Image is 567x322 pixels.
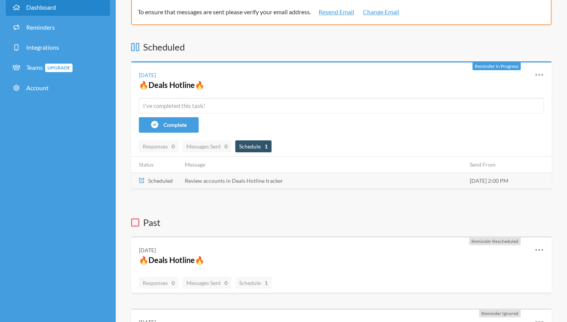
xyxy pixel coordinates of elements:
h3: Past [131,216,552,229]
span: Complete [164,121,187,128]
span: Responses [143,280,175,286]
a: Messages Sent0 [182,140,231,152]
input: I've completed this task! [139,98,544,113]
strong: 0 [172,142,175,150]
a: Change Email [363,7,399,17]
a: Responses0 [139,277,179,289]
div: [DATE] [139,246,156,254]
span: Teams [26,64,73,71]
span: Upgrade [45,64,73,72]
a: Responses0 [139,140,179,152]
td: [DATE] 2:00 PM [465,172,552,189]
div: [DATE] [139,71,156,79]
span: Schedule [239,280,268,286]
a: Account [6,79,110,96]
a: Schedule1 [235,140,272,152]
a: Messages Sent0 [182,277,231,289]
span: Responses [143,143,175,150]
td: Scheduled [131,172,180,189]
strong: 1 [265,279,268,287]
strong: 0 [172,279,175,287]
button: Complete [139,117,199,133]
a: TeamsUpgrade [6,59,110,76]
span: Reminders [26,24,55,31]
a: Schedule1 [235,277,272,289]
span: Schedule [239,143,268,150]
span: Integrations [26,44,59,51]
span: Reminder Rescheduled [471,238,518,244]
a: Reminders [6,19,110,36]
span: Account [26,84,49,91]
a: 🔥Deals Hotline🔥 [139,80,204,89]
h3: Scheduled [131,40,552,54]
th: Send From [465,157,552,173]
th: Status [131,157,180,173]
a: 🔥Deals Hotline🔥 [139,255,204,265]
strong: 1 [265,142,268,150]
strong: 0 [224,142,228,150]
td: Review accounts in Deals Hotline tracker [180,172,465,189]
strong: 0 [224,279,228,287]
span: Reminder In Progress [475,63,518,69]
th: Message [180,157,465,173]
span: Messages Sent [186,143,228,150]
span: Reminder Ignored [481,310,518,316]
span: Dashboard [26,3,56,11]
p: To ensure that messages are sent please verify your email address. [138,7,540,17]
a: Integrations [6,39,110,56]
a: Resend Email [319,7,354,17]
span: Messages Sent [186,280,228,286]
